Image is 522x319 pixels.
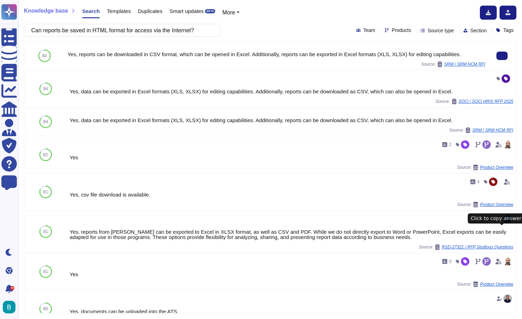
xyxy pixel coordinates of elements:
[442,245,513,249] span: RSD-27321 / RFP Studious Questions
[43,307,48,311] span: 80
[449,142,451,147] span: 2
[1,299,20,315] button: user
[458,99,513,104] span: SOCi / SOCi HRIS RFP 2025
[457,202,513,207] span: Source:
[470,28,487,33] span: Section
[43,87,48,91] span: 84
[28,24,213,36] input: Search a question or template...
[70,118,513,123] div: Yes, data can be exported in Excel formats (XLS, XLSX) for editing capabilities. Additionally, re...
[472,128,513,132] span: SRM / SRM HCM RFI
[107,8,131,14] span: Templates
[449,259,451,264] span: 0
[67,52,485,57] div: Yes, reports can be downloaded in CSV format, which can be opened in Excel. Additionally, reports...
[222,8,239,17] button: More
[444,62,485,66] span: SRM / SRM HCM RFI
[503,140,512,149] img: user
[457,281,513,287] span: Source:
[70,89,513,94] div: Yes, data can be exported in Excel formats (XLS, XLSX) for editing capabilities. Additionally, re...
[435,99,513,104] span: Source:
[419,244,513,250] span: Source:
[43,190,48,194] span: 81
[222,9,235,15] span: More
[43,120,48,124] span: 84
[10,286,14,290] div: 9+
[205,9,215,13] div: BETA
[480,282,513,286] span: Product Overview
[138,8,163,14] span: Duplicates
[70,192,513,197] div: Yes, csv file download is available.
[24,8,68,14] span: Knowledge base
[480,202,513,207] span: Product Overview
[70,229,513,240] div: Yes, reports from [PERSON_NAME] can be exported to Excel in XLSX format, as well as CSV and PDF. ...
[170,8,204,14] span: Smart updates
[82,8,100,14] span: Search
[42,54,47,58] span: 84
[43,230,48,234] span: 81
[421,61,485,67] span: Source:
[70,155,513,160] div: Yes
[503,28,514,33] span: Tags
[428,28,454,33] span: Source type
[477,180,480,184] span: 4
[43,270,48,274] span: 81
[457,165,513,170] span: Source:
[449,127,513,133] span: Source:
[503,294,512,303] img: user
[480,165,513,170] span: Product Overview
[363,28,375,33] span: Team
[43,153,48,157] span: 82
[3,301,15,313] img: user
[70,309,513,314] div: Yes, documents can be uploaded into the ATS.
[503,257,512,266] img: user
[392,28,411,33] span: Products
[70,272,513,277] div: Yes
